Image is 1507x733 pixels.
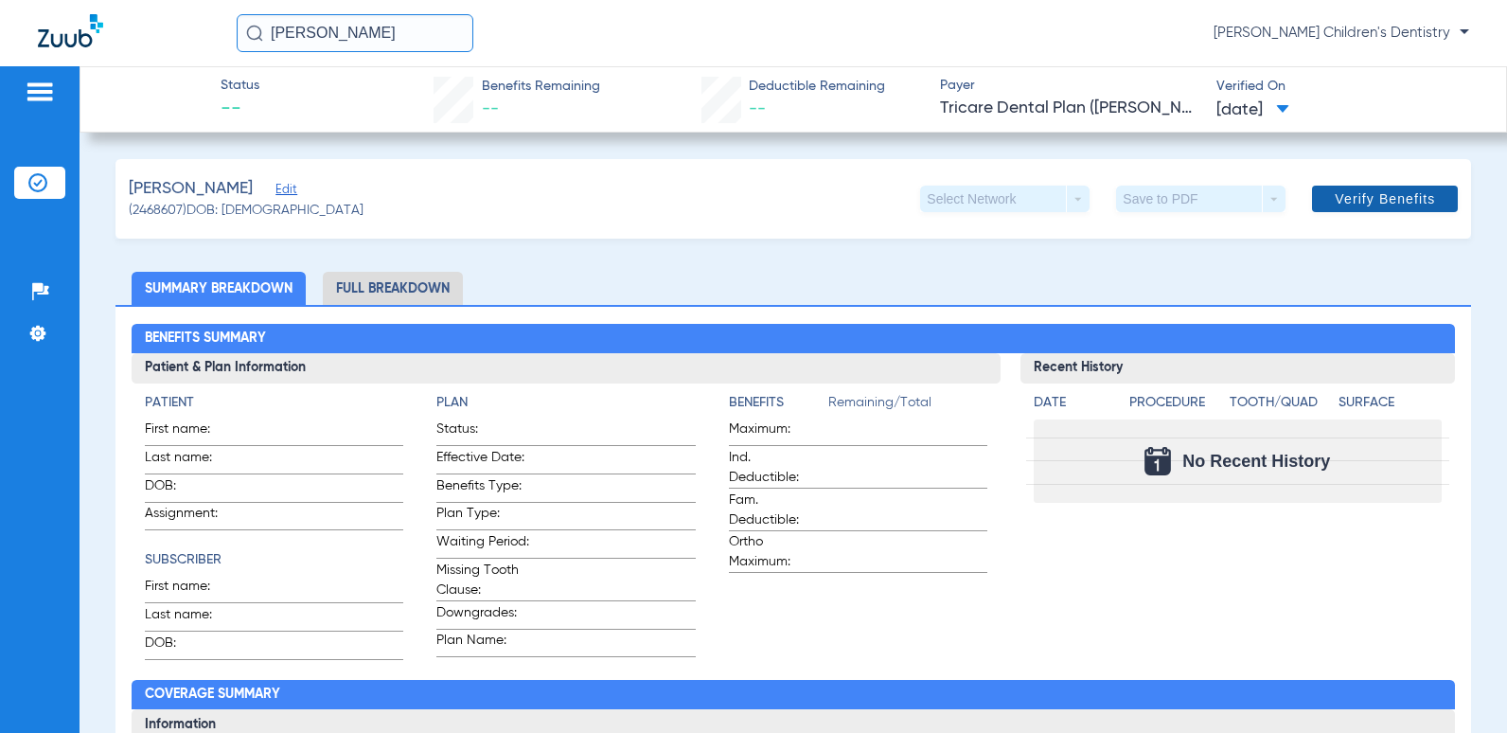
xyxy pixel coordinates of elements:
span: Ind. Deductible: [729,448,822,488]
h4: Procedure [1129,393,1223,413]
li: Summary Breakdown [132,272,306,305]
h4: Subscriber [145,550,403,570]
span: Tricare Dental Plan ([PERSON_NAME]) [940,97,1200,120]
li: Full Breakdown [323,272,463,305]
app-breakdown-title: Date [1034,393,1113,420]
img: Zuub Logo [38,14,103,47]
span: Plan Type: [436,504,529,529]
span: Last name: [145,605,238,631]
span: Maximum: [729,420,822,445]
app-breakdown-title: Procedure [1129,393,1223,420]
span: [PERSON_NAME] [129,177,253,201]
h4: Patient [145,393,403,413]
span: Downgrades: [436,603,529,629]
span: First name: [145,420,238,445]
span: Status: [436,420,529,445]
span: Effective Date: [436,448,529,474]
h4: Date [1034,393,1113,413]
h3: Recent History [1020,353,1455,384]
h3: Patient & Plan Information [132,353,1001,384]
span: Ortho Maximum: [729,532,822,572]
span: Benefits Remaining [482,77,600,97]
span: -- [749,100,766,117]
img: hamburger-icon [25,80,55,103]
span: Last name: [145,448,238,474]
span: Deductible Remaining [749,77,885,97]
span: Fam. Deductible: [729,491,822,530]
h4: Benefits [729,393,828,413]
span: Waiting Period: [436,532,529,558]
span: Remaining/Total [828,393,987,420]
span: Payer [940,76,1200,96]
span: Assignment: [145,504,238,529]
span: -- [221,97,259,123]
app-breakdown-title: Surface [1339,393,1442,420]
span: First name: [145,577,238,602]
span: No Recent History [1182,452,1330,471]
h2: Coverage Summary [132,680,1455,710]
h4: Surface [1339,393,1442,413]
img: Search Icon [246,25,263,42]
button: Verify Benefits [1312,186,1458,212]
span: [PERSON_NAME] Children's Dentistry [1214,24,1469,43]
h2: Benefits Summary [132,324,1455,354]
span: Verify Benefits [1335,191,1435,206]
span: Plan Name: [436,631,529,656]
span: (2468607) DOB: [DEMOGRAPHIC_DATA] [129,201,363,221]
input: Search for patients [237,14,473,52]
span: -- [482,100,499,117]
h4: Tooth/Quad [1230,393,1333,413]
span: Benefits Type: [436,476,529,502]
app-breakdown-title: Tooth/Quad [1230,393,1333,420]
span: [DATE] [1216,98,1289,122]
app-breakdown-title: Benefits [729,393,828,420]
img: Calendar [1144,447,1171,475]
span: Missing Tooth Clause: [436,561,529,600]
h4: Plan [436,393,695,413]
span: DOB: [145,476,238,502]
span: Edit [275,183,293,201]
span: Verified On [1216,77,1477,97]
iframe: Chat Widget [1412,642,1507,733]
span: DOB: [145,634,238,659]
span: Status [221,76,259,96]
